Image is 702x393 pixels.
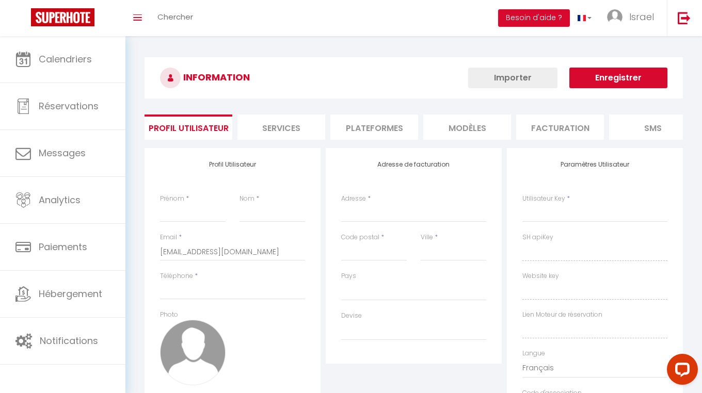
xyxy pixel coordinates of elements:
[629,10,654,23] span: Israel
[145,114,232,140] li: Profil Utilisateur
[39,53,92,65] span: Calendriers
[237,114,325,140] li: Services
[421,233,433,242] label: Ville
[160,161,305,168] h4: Profil Utilisateur
[145,57,683,99] h3: INFORMATION
[659,350,702,393] iframe: LiveChat chat widget
[31,8,94,26] img: Super Booking
[240,194,254,204] label: Nom
[468,68,557,88] button: Importer
[330,114,418,140] li: Plateformes
[423,114,511,140] li: MODÈLES
[609,114,697,140] li: SMS
[160,233,177,242] label: Email
[522,310,602,320] label: Lien Moteur de réservation
[341,311,362,321] label: Devise
[160,310,178,320] label: Photo
[522,271,559,281] label: Website key
[607,9,623,25] img: ...
[341,233,379,242] label: Code postal
[516,114,604,140] li: Facturation
[522,161,667,168] h4: Paramètres Utilisateur
[160,194,184,204] label: Prénom
[39,287,102,300] span: Hébergement
[522,194,565,204] label: Utilisateur Key
[569,68,667,88] button: Enregistrer
[341,271,356,281] label: Pays
[160,320,226,385] img: avatar.png
[522,349,545,358] label: Langue
[39,240,87,253] span: Paiements
[522,233,553,242] label: SH apiKey
[341,161,486,168] h4: Adresse de facturation
[39,146,86,159] span: Messages
[157,11,193,22] span: Chercher
[498,9,570,27] button: Besoin d'aide ?
[40,334,98,347] span: Notifications
[341,194,366,204] label: Adresse
[39,193,81,206] span: Analytics
[160,271,193,281] label: Téléphone
[678,11,691,24] img: logout
[39,100,99,112] span: Réservations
